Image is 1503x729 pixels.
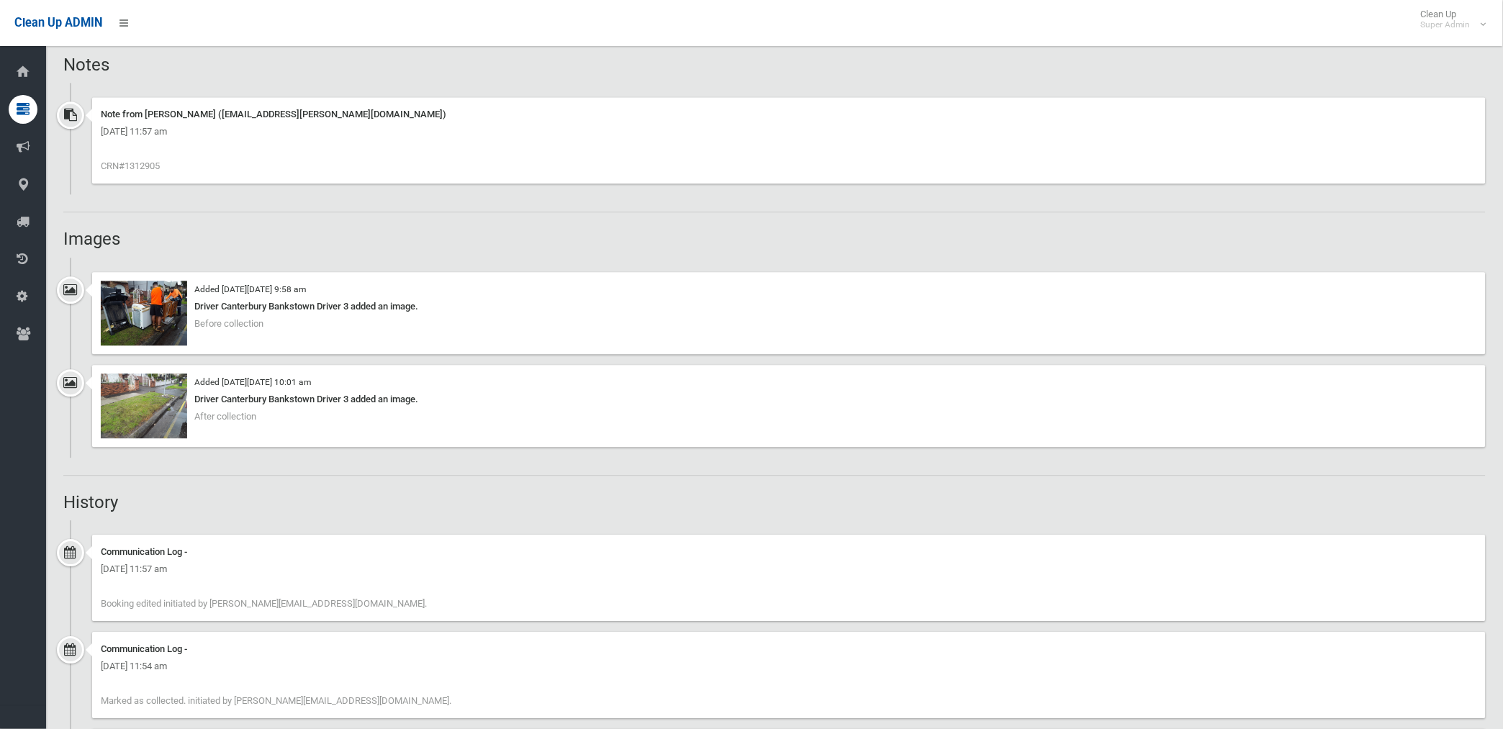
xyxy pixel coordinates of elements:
[63,230,1486,248] h2: Images
[1421,19,1471,30] small: Super Admin
[101,658,1477,675] div: [DATE] 11:54 am
[14,16,102,30] span: Clean Up ADMIN
[101,373,187,438] img: 2025-08-2210.00.521235947494186103549.jpg
[101,391,1477,408] div: Driver Canterbury Bankstown Driver 3 added an image.
[194,411,256,422] span: After collection
[101,106,1477,123] div: Note from [PERSON_NAME] ([EMAIL_ADDRESS][PERSON_NAME][DOMAIN_NAME])
[101,298,1477,315] div: Driver Canterbury Bankstown Driver 3 added an image.
[101,561,1477,578] div: [DATE] 11:57 am
[101,543,1477,561] div: Communication Log -
[63,493,1486,512] h2: History
[63,55,1486,74] h2: Notes
[1414,9,1485,30] span: Clean Up
[194,284,306,294] small: Added [DATE][DATE] 9:58 am
[194,377,311,387] small: Added [DATE][DATE] 10:01 am
[101,598,427,609] span: Booking edited initiated by [PERSON_NAME][EMAIL_ADDRESS][DOMAIN_NAME].
[101,281,187,345] img: 2025-08-2209.58.325742201618235747019.jpg
[101,640,1477,658] div: Communication Log -
[101,160,160,171] span: CRN#1312905
[194,318,263,329] span: Before collection
[101,695,451,706] span: Marked as collected. initiated by [PERSON_NAME][EMAIL_ADDRESS][DOMAIN_NAME].
[101,123,1477,140] div: [DATE] 11:57 am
